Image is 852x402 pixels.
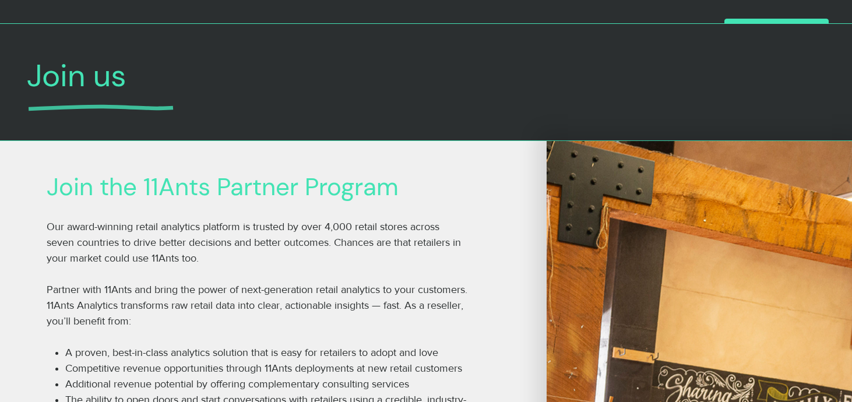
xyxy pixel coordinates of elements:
span: Competitive revenue opportunities through 11Ants deployments at new retail customers [65,362,462,374]
span: Join us [27,55,126,96]
span: Partner with 11Ants and bring the power of next-generation retail analytics to your customers. 11... [47,284,467,327]
a: Book a Demo [724,19,829,56]
span: Join the 11Ants Partner Program [47,171,399,203]
span: Additional revenue potential by offering complementary consulting services [65,378,409,390]
span: A proven, best-in-class analytics solution that is easy for retailers to adopt and love [65,347,438,358]
span: Our award-winning retail analytics platform is trusted by over 4,000 retail stores across seven c... [47,221,461,264]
